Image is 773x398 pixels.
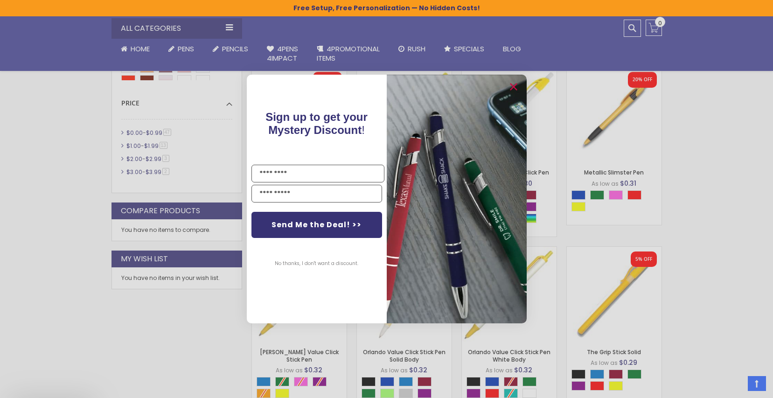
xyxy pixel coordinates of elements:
[696,373,773,398] iframe: Google Customer Reviews
[506,79,521,94] button: Close dialog
[251,212,382,238] button: Send Me the Deal! >>
[270,252,363,275] button: No thanks, I don't want a discount.
[265,111,368,136] span: Sign up to get your Mystery Discount
[387,75,527,323] img: pop-up-image
[265,111,368,136] span: !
